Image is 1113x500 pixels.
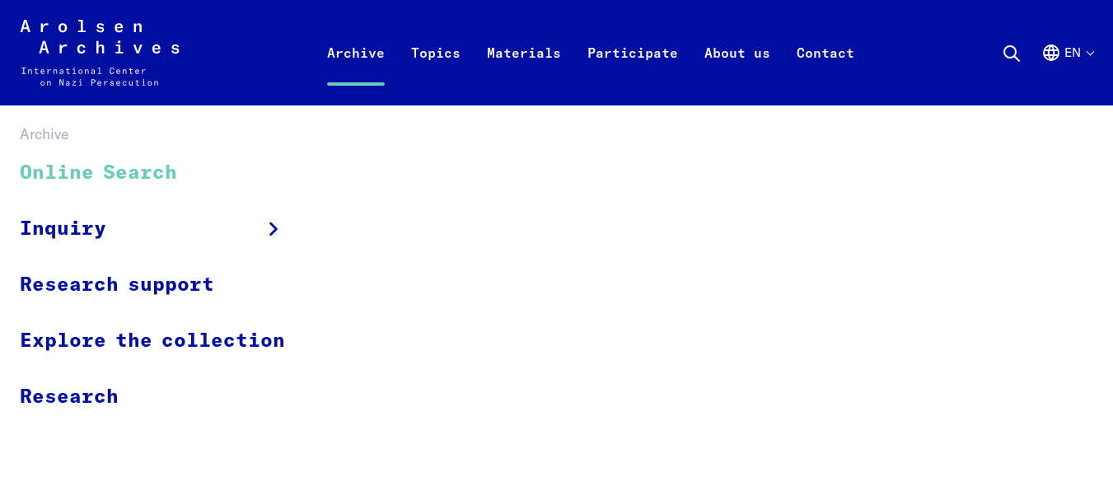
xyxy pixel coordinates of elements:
[474,40,574,105] a: Materials
[398,40,474,105] a: Topics
[20,214,106,244] span: Inquiry
[20,146,306,201] a: Online Search
[20,369,306,424] a: Research
[20,257,306,313] a: Research support
[20,201,306,257] a: Inquiry
[691,40,783,105] a: About us
[314,40,398,105] a: Archive
[574,40,691,105] a: Participate
[314,20,867,86] nav: Primary
[1041,43,1093,102] button: English, language selection
[20,313,306,369] a: Explore the collection
[783,40,867,105] a: Contact
[20,146,306,424] ul: Archive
